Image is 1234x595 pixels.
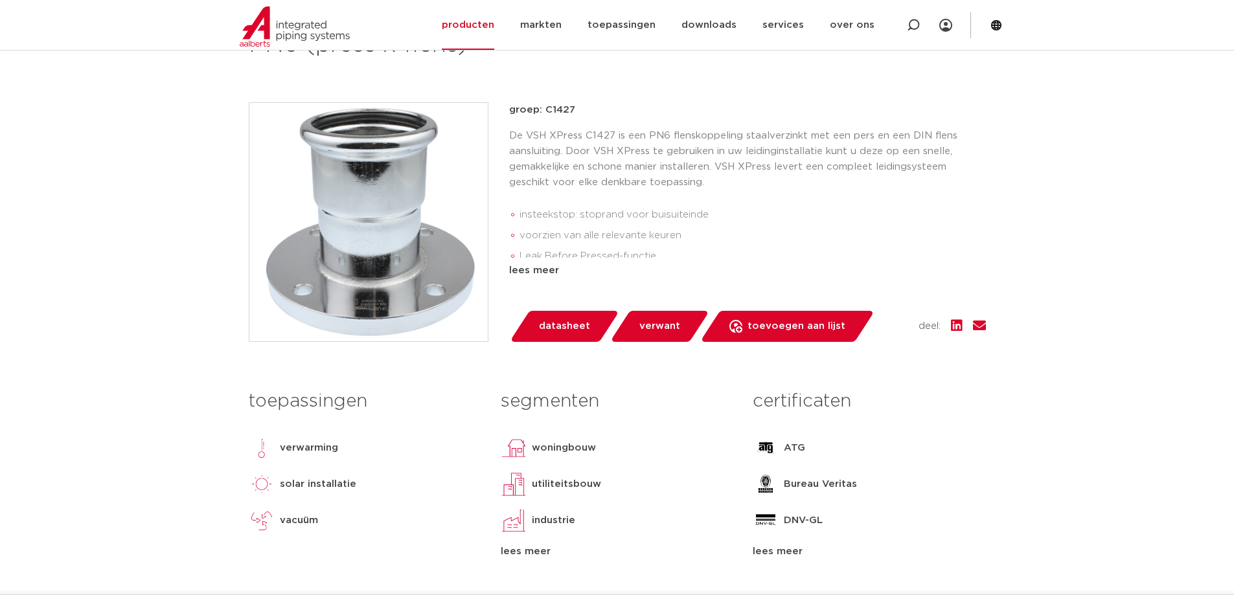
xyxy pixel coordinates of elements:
div: lees meer [501,544,733,559]
img: verwarming [249,435,275,461]
p: ATG [784,440,805,456]
li: voorzien van alle relevante keuren [520,225,986,246]
a: datasheet [509,311,619,342]
p: De VSH XPress C1427 is een PN6 flenskoppeling staalverzinkt met een pers en een DIN flens aanslui... [509,128,986,190]
h3: segmenten [501,388,733,414]
a: verwant [610,311,709,342]
img: DNV-GL [753,508,779,533]
p: Bureau Veritas [784,477,857,492]
p: DNV-GL [784,513,823,528]
p: utiliteitsbouw [532,477,601,492]
p: industrie [532,513,575,528]
li: Leak Before Pressed-functie [520,246,986,267]
p: groep: C1427 [509,102,986,118]
div: lees meer [753,544,985,559]
img: woningbouw [501,435,527,461]
img: Product Image for VSH XPress Staalverzinkt flenskoppeling PN6 (press x flens) [249,103,488,341]
span: deel: [919,319,941,334]
img: Bureau Veritas [753,471,779,497]
img: industrie [501,508,527,533]
p: solar installatie [280,477,356,492]
img: vacuüm [249,508,275,533]
span: verwant [639,316,680,337]
h3: certificaten [753,388,985,414]
img: solar installatie [249,471,275,497]
img: ATG [753,435,779,461]
span: toevoegen aan lijst [748,316,845,337]
h3: toepassingen [249,388,481,414]
p: woningbouw [532,440,596,456]
p: vacuüm [280,513,318,528]
p: verwarming [280,440,338,456]
li: insteekstop: stoprand voor buisuiteinde [520,205,986,225]
img: utiliteitsbouw [501,471,527,497]
div: lees meer [509,263,986,278]
span: datasheet [539,316,590,337]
